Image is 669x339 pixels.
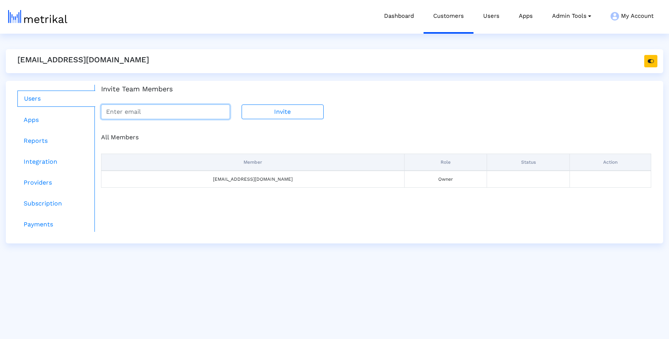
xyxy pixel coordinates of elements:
th: Role [404,154,487,171]
td: Owner [404,171,487,188]
a: Apps [17,112,95,128]
a: Subscription [17,196,95,211]
a: Payments [17,217,95,232]
img: my-account-menu-icon.png [611,12,619,21]
th: Member [101,154,405,171]
a: Providers [17,175,95,190]
button: Invite [242,104,324,119]
th: Status [487,154,570,171]
a: Users [17,91,95,107]
img: metrical-logo-light.png [8,10,67,23]
h4: Invite Team Members [101,85,651,93]
input: Enter email [101,104,230,119]
td: [EMAIL_ADDRESS][DOMAIN_NAME] [101,171,405,188]
th: Action [570,154,651,171]
a: Integration [17,154,95,169]
a: Reports [17,133,95,149]
span: All Members [101,134,139,141]
h5: [EMAIL_ADDRESS][DOMAIN_NAME] [17,55,149,64]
